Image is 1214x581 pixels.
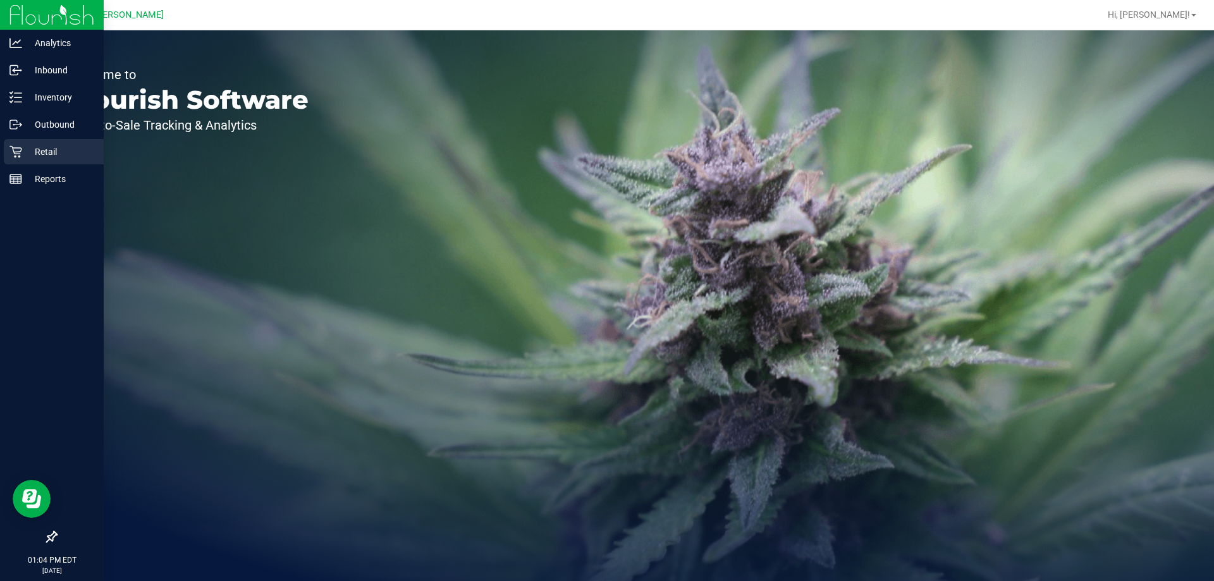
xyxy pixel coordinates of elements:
[22,63,98,78] p: Inbound
[9,145,22,158] inline-svg: Retail
[9,118,22,131] inline-svg: Outbound
[68,87,309,113] p: Flourish Software
[6,554,98,566] p: 01:04 PM EDT
[13,480,51,518] iframe: Resource center
[68,119,309,131] p: Seed-to-Sale Tracking & Analytics
[6,566,98,575] p: [DATE]
[94,9,164,20] span: [PERSON_NAME]
[22,117,98,132] p: Outbound
[9,91,22,104] inline-svg: Inventory
[1108,9,1190,20] span: Hi, [PERSON_NAME]!
[9,173,22,185] inline-svg: Reports
[9,64,22,76] inline-svg: Inbound
[9,37,22,49] inline-svg: Analytics
[22,35,98,51] p: Analytics
[22,90,98,105] p: Inventory
[68,68,309,81] p: Welcome to
[22,171,98,187] p: Reports
[22,144,98,159] p: Retail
